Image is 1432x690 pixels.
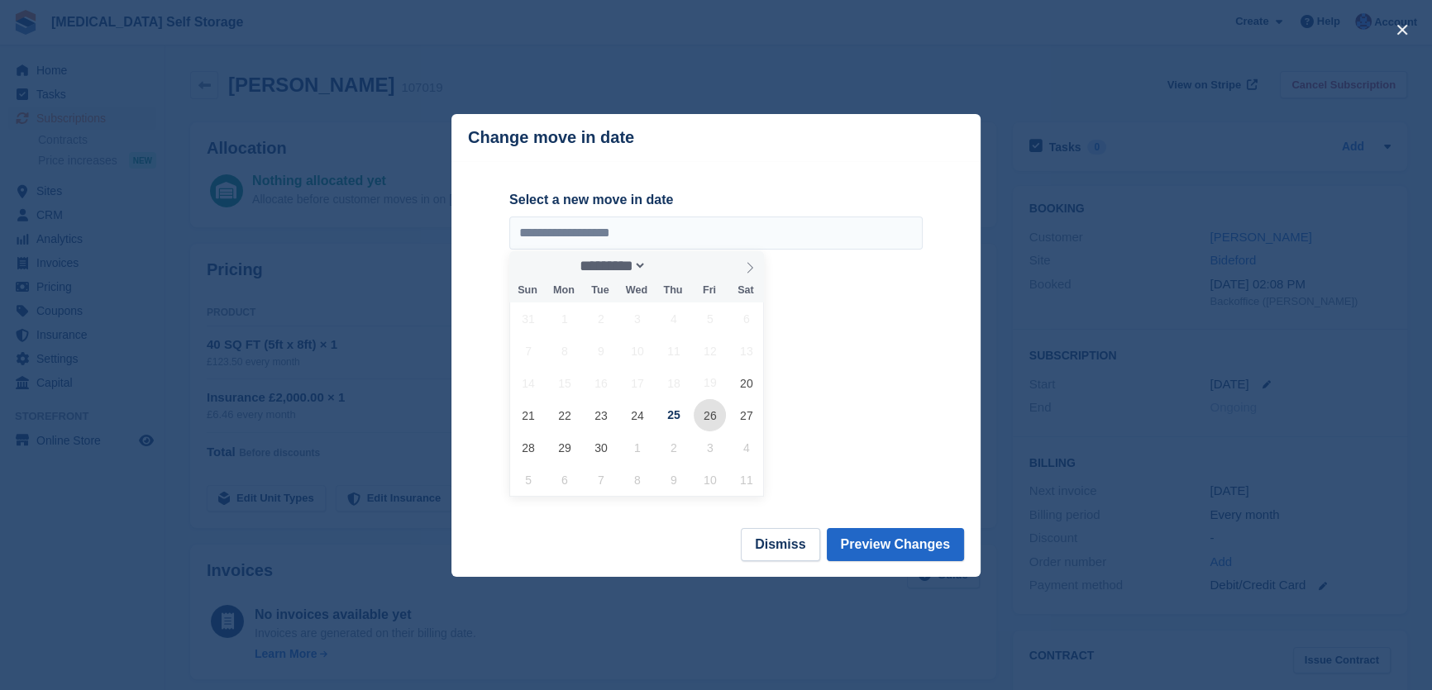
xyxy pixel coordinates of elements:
[730,431,762,464] span: October 4, 2025
[655,285,691,296] span: Thu
[582,285,618,296] span: Tue
[730,335,762,367] span: September 13, 2025
[512,431,544,464] span: September 28, 2025
[585,399,617,431] span: September 23, 2025
[827,528,965,561] button: Preview Changes
[657,302,690,335] span: September 4, 2025
[728,285,764,296] span: Sat
[730,399,762,431] span: September 27, 2025
[657,431,690,464] span: October 2, 2025
[621,367,653,399] span: September 17, 2025
[694,399,726,431] span: September 26, 2025
[730,367,762,399] span: September 20, 2025
[741,528,819,561] button: Dismiss
[509,285,546,296] span: Sun
[730,302,762,335] span: September 6, 2025
[509,190,923,210] label: Select a new move in date
[657,335,690,367] span: September 11, 2025
[548,335,580,367] span: September 8, 2025
[548,431,580,464] span: September 29, 2025
[548,464,580,496] span: October 6, 2025
[512,335,544,367] span: September 7, 2025
[694,335,726,367] span: September 12, 2025
[621,399,653,431] span: September 24, 2025
[546,285,582,296] span: Mon
[657,464,690,496] span: October 9, 2025
[657,399,690,431] span: September 25, 2025
[618,285,655,296] span: Wed
[1389,17,1415,43] button: close
[694,302,726,335] span: September 5, 2025
[512,464,544,496] span: October 5, 2025
[694,464,726,496] span: October 10, 2025
[548,367,580,399] span: September 15, 2025
[585,302,617,335] span: September 2, 2025
[512,367,544,399] span: September 14, 2025
[585,367,617,399] span: September 16, 2025
[730,464,762,496] span: October 11, 2025
[585,335,617,367] span: September 9, 2025
[694,431,726,464] span: October 3, 2025
[548,302,580,335] span: September 1, 2025
[657,367,690,399] span: September 18, 2025
[621,302,653,335] span: September 3, 2025
[647,257,699,274] input: Year
[691,285,728,296] span: Fri
[468,128,634,147] p: Change move in date
[694,367,726,399] span: September 19, 2025
[621,464,653,496] span: October 8, 2025
[585,464,617,496] span: October 7, 2025
[548,399,580,431] span: September 22, 2025
[621,431,653,464] span: October 1, 2025
[621,335,653,367] span: September 10, 2025
[575,257,647,274] select: Month
[512,399,544,431] span: September 21, 2025
[585,431,617,464] span: September 30, 2025
[512,302,544,335] span: August 31, 2025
